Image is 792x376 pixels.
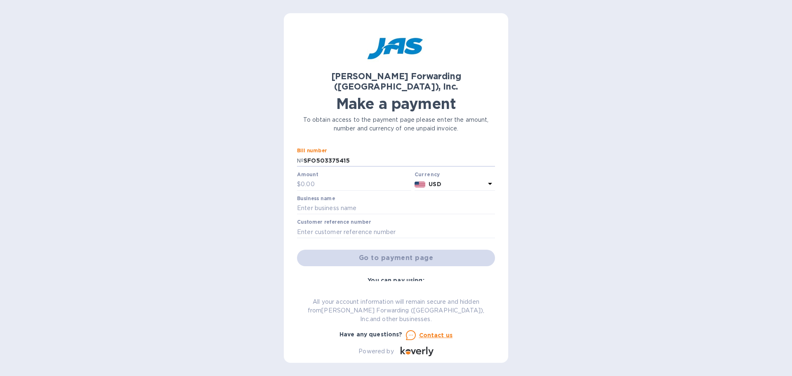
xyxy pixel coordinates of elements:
[429,181,441,187] b: USD
[297,196,335,201] label: Business name
[331,71,461,92] b: [PERSON_NAME] Forwarding ([GEOGRAPHIC_DATA]), Inc.
[415,171,440,177] b: Currency
[297,298,495,324] p: All your account information will remain secure and hidden from [PERSON_NAME] Forwarding ([GEOGRA...
[297,116,495,133] p: To obtain access to the payment page please enter the amount, number and currency of one unpaid i...
[297,172,318,177] label: Amount
[415,182,426,187] img: USD
[304,154,495,167] input: Enter bill number
[297,202,495,215] input: Enter business name
[297,156,304,165] p: №
[339,331,403,338] b: Have any questions?
[358,347,394,356] p: Powered by
[297,95,495,112] h1: Make a payment
[297,220,371,225] label: Customer reference number
[301,178,411,191] input: 0.00
[297,149,327,154] label: Bill number
[297,226,495,238] input: Enter customer reference number
[419,332,453,338] u: Contact us
[368,277,424,284] b: You can pay using:
[297,180,301,189] p: $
